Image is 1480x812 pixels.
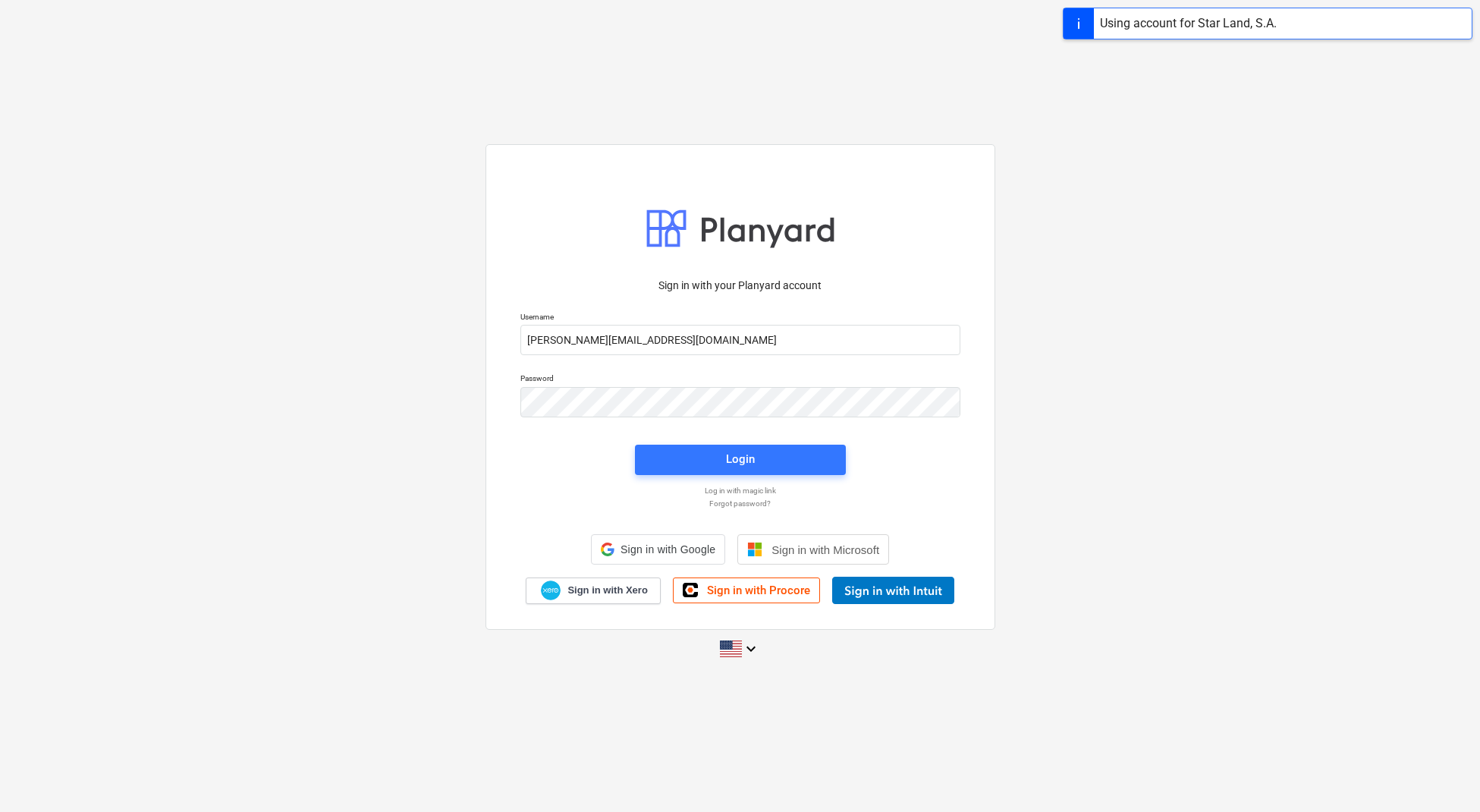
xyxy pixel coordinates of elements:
[541,581,561,601] img: Xero logo
[635,445,846,475] button: Login
[520,373,960,386] p: Password
[513,499,968,508] a: Forgot password?
[707,584,810,597] span: Sign in with Procore
[1100,14,1277,33] div: Using account for Star Land, S.A.
[520,312,960,325] p: Username
[520,325,960,355] input: Username
[567,584,647,597] span: Sign in with Xero
[621,543,715,555] span: Sign in with Google
[513,486,968,496] a: Log in with magic link
[520,278,960,294] p: Sign in with your Planyard account
[742,640,760,658] i: keyboard_arrow_down
[673,578,820,603] a: Sign in with Procore
[726,449,755,469] div: Login
[591,534,725,565] div: Sign in with Google
[771,543,879,556] span: Sign in with Microsoft
[526,578,661,604] a: Sign in with Xero
[747,542,762,557] img: Microsoft logo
